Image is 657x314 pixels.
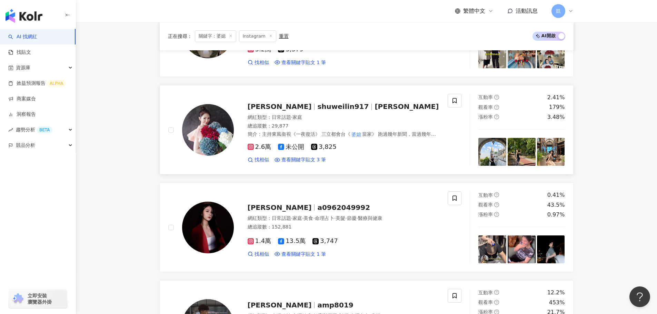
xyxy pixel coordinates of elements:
[8,128,13,132] span: rise
[317,203,370,212] span: a0962049992
[315,215,334,221] span: 命理占卜
[549,103,565,111] div: 179%
[281,59,326,66] span: 查看關鍵字貼文 1 筆
[292,215,302,221] span: 家庭
[291,114,292,120] span: ·
[547,113,565,121] div: 3.48%
[168,33,192,39] span: 正在搜尋 ：
[478,290,493,295] span: 互動率
[311,143,337,151] span: 3,825
[160,183,574,272] a: KOL Avatar[PERSON_NAME]a0962049992網紅類型：日常話題·家庭·美食·命理占卜·美髮·節慶·醫療與健康總追蹤數：152,8811.4萬13.5萬3,747找相似查看...
[37,126,52,133] div: BETA
[275,156,326,163] a: 查看關鍵字貼文 3 筆
[547,191,565,199] div: 0.41%
[312,237,338,245] span: 3,747
[248,237,271,245] span: 1.4萬
[182,202,234,253] img: KOL Avatar
[292,114,302,120] span: 家庭
[478,94,493,100] span: 互動率
[463,7,485,15] span: 繁體中文
[537,235,565,263] img: post-image
[255,251,269,258] span: 找相似
[334,215,336,221] span: ·
[478,104,493,110] span: 觀看率
[302,215,303,221] span: ·
[549,299,565,306] div: 453%
[494,95,499,100] span: question-circle
[9,290,67,308] a: chrome extension立即安裝 瀏覽器外掛
[11,293,24,304] img: chrome extension
[248,102,312,111] span: [PERSON_NAME]
[547,201,565,209] div: 43.5%
[358,215,382,221] span: 醫療與健康
[494,300,499,305] span: question-circle
[278,143,304,151] span: 未公開
[478,192,493,198] span: 互動率
[248,301,312,309] span: [PERSON_NAME]
[375,102,439,111] span: [PERSON_NAME]
[8,80,66,87] a: 效益預測報告ALPHA
[556,7,561,15] span: 凱
[275,59,326,66] a: 查看關鍵字貼文 1 筆
[547,211,565,219] div: 0.97%
[8,111,36,118] a: 洞察報告
[8,95,36,102] a: 商案媒合
[275,251,326,258] a: 查看關鍵字貼文 1 筆
[629,286,650,307] iframe: Help Scout Beacon - Open
[494,202,499,207] span: question-circle
[347,215,357,221] span: 節慶
[508,235,536,263] img: post-image
[317,102,369,111] span: shuweilin917
[16,60,30,75] span: 資源庫
[537,138,565,166] img: post-image
[279,33,289,39] div: 重置
[357,215,358,221] span: ·
[350,131,362,138] mark: 婆媳
[281,156,326,163] span: 查看關鍵字貼文 3 筆
[478,138,506,166] img: post-image
[478,235,506,263] img: post-image
[303,215,313,221] span: 美食
[478,300,493,305] span: 觀看率
[16,138,35,153] span: 競品分析
[278,237,306,245] span: 13.5萬
[272,114,291,120] span: 日常話題
[255,59,269,66] span: 找相似
[478,40,506,68] img: post-image
[16,122,52,138] span: 趨勢分析
[281,251,326,258] span: 查看關鍵字貼文 1 筆
[313,215,315,221] span: ·
[336,215,345,221] span: 美髮
[160,85,574,174] a: KOL Avatar[PERSON_NAME]shuweilin917[PERSON_NAME]網紅類型：日常話題·家庭總追蹤數：29,877簡介：主持東風衞視《一夜復活》 三立都會台《婆媳當家...
[547,289,565,296] div: 12.2%
[262,131,350,137] span: 主持東風衞視《一夜復活》 三立都會台《
[494,290,499,295] span: question-circle
[248,224,440,231] div: 總追蹤數 ： 152,881
[317,301,353,309] span: amp8019
[272,215,291,221] span: 日常話題
[239,30,276,42] span: Instagram
[494,114,499,119] span: question-circle
[478,202,493,207] span: 觀看率
[248,143,271,151] span: 2.6萬
[248,59,269,66] a: 找相似
[516,8,538,14] span: 活動訊息
[248,215,440,222] div: 網紅類型 ：
[547,94,565,101] div: 2.41%
[537,40,565,68] img: post-image
[494,192,499,197] span: question-circle
[248,114,440,121] div: 網紅類型 ：
[28,293,52,305] span: 立即安裝 瀏覽器外掛
[248,156,269,163] a: 找相似
[255,156,269,163] span: 找相似
[478,212,493,217] span: 漲粉率
[478,114,493,120] span: 漲粉率
[6,9,42,23] img: logo
[494,212,499,217] span: question-circle
[8,49,31,56] a: 找貼文
[248,123,440,130] div: 總追蹤數 ： 29,877
[182,104,234,156] img: KOL Avatar
[8,33,37,40] a: searchAI 找網紅
[345,215,347,221] span: ·
[248,203,312,212] span: [PERSON_NAME]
